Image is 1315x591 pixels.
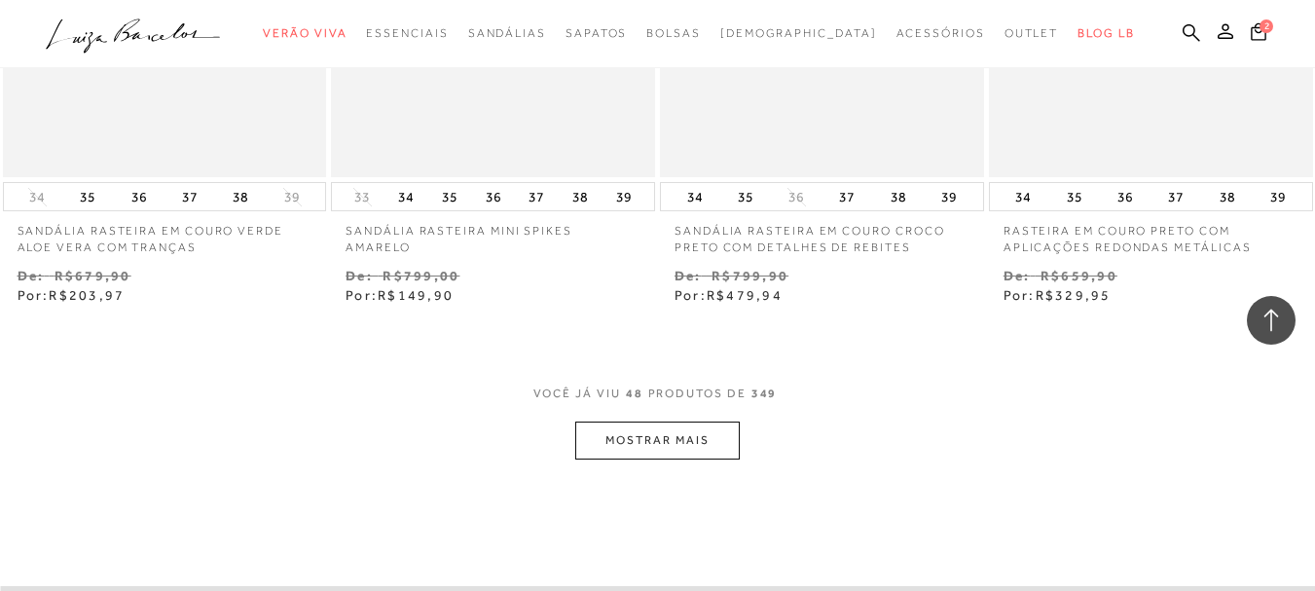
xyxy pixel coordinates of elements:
[885,183,912,210] button: 38
[1078,26,1134,40] span: BLOG LB
[989,211,1313,256] a: RASTEIRA EM COURO PRETO COM APLICAÇÕES REDONDAS METÁLICAS
[346,268,373,283] small: De:
[1112,183,1139,210] button: 36
[566,26,627,40] span: Sapatos
[366,26,448,40] span: Essenciais
[392,183,420,210] button: 34
[783,188,810,206] button: 36
[610,183,638,210] button: 39
[1041,268,1117,283] small: R$659,90
[896,16,985,52] a: noSubCategoriesText
[1162,183,1189,210] button: 37
[648,386,747,402] span: PRODUTOS DE
[383,268,459,283] small: R$799,00
[720,16,877,52] a: noSubCategoriesText
[278,188,306,206] button: 39
[1245,21,1272,48] button: 2
[18,287,126,303] span: Por:
[751,386,778,422] span: 349
[1005,16,1059,52] a: noSubCategoriesText
[1264,183,1292,210] button: 39
[660,211,984,256] a: SANDÁLIA RASTEIRA EM COURO CROCO PRETO COM DETALHES DE REBITES
[74,183,101,210] button: 35
[176,183,203,210] button: 37
[646,26,701,40] span: Bolsas
[712,268,788,283] small: R$799,90
[566,16,627,52] a: noSubCategoriesText
[833,183,860,210] button: 37
[575,422,739,460] button: MOSTRAR MAIS
[1005,26,1059,40] span: Outlet
[480,183,507,210] button: 36
[1009,183,1037,210] button: 34
[263,26,347,40] span: Verão Viva
[126,183,153,210] button: 36
[566,183,594,210] button: 38
[675,268,702,283] small: De:
[1260,19,1273,33] span: 2
[331,211,655,256] a: Sandália rasteira mini spikes amarelo
[707,287,783,303] span: R$479,94
[646,16,701,52] a: noSubCategoriesText
[378,287,454,303] span: R$149,90
[436,183,463,210] button: 35
[18,268,45,283] small: De:
[720,26,877,40] span: [DEMOGRAPHIC_DATA]
[626,386,643,422] span: 48
[533,386,621,402] span: VOCê JÁ VIU
[49,287,125,303] span: R$203,97
[227,183,254,210] button: 38
[1036,287,1112,303] span: R$329,95
[468,16,546,52] a: noSubCategoriesText
[55,268,131,283] small: R$679,90
[23,188,51,206] button: 34
[935,183,963,210] button: 39
[3,211,327,256] a: SANDÁLIA RASTEIRA EM COURO VERDE ALOE VERA COM TRANÇAS
[468,26,546,40] span: Sandálias
[675,287,783,303] span: Por:
[732,183,759,210] button: 35
[681,183,709,210] button: 34
[346,287,454,303] span: Por:
[1078,16,1134,52] a: BLOG LB
[1061,183,1088,210] button: 35
[1214,183,1241,210] button: 38
[896,26,985,40] span: Acessórios
[523,183,550,210] button: 37
[263,16,347,52] a: noSubCategoriesText
[366,16,448,52] a: noSubCategoriesText
[1004,268,1031,283] small: De:
[348,188,376,206] button: 33
[1004,287,1112,303] span: Por:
